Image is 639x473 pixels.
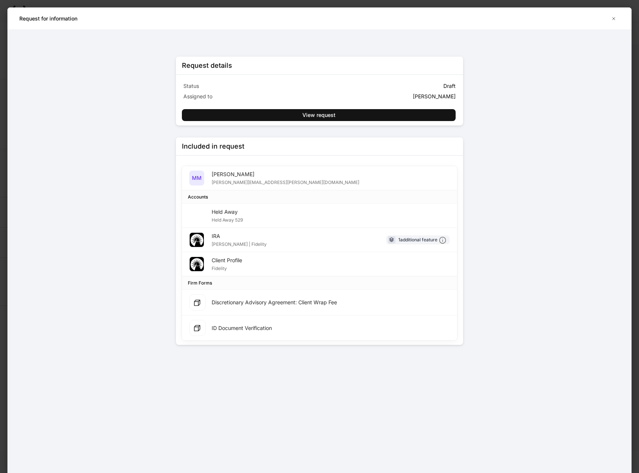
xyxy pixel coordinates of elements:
[413,93,456,100] p: [PERSON_NAME]
[443,82,456,90] p: Draft
[212,299,337,306] div: Discretionary Advisory Agreement: Client Wrap Fee
[212,240,267,247] div: [PERSON_NAME] | Fidelity
[19,15,77,22] h5: Request for information
[212,171,359,178] div: [PERSON_NAME]
[182,142,244,151] div: Included in request
[212,178,359,185] div: [PERSON_NAME][EMAIL_ADDRESS][PERSON_NAME][DOMAIN_NAME]
[188,193,208,200] div: Accounts
[183,82,318,90] p: Status
[192,174,202,182] h5: MM
[182,61,232,70] div: Request details
[212,324,272,332] div: ID Document Verification
[212,208,243,216] div: Held Away
[398,236,446,244] div: 1 additional feature
[188,279,212,286] div: Firm Forms
[212,232,267,240] div: IRA
[302,111,335,119] div: View request
[212,264,242,272] div: Fidelity
[183,93,318,100] p: Assigned to
[212,216,243,223] div: Held Away 529
[182,109,456,121] button: View request
[212,257,242,264] div: Client Profile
